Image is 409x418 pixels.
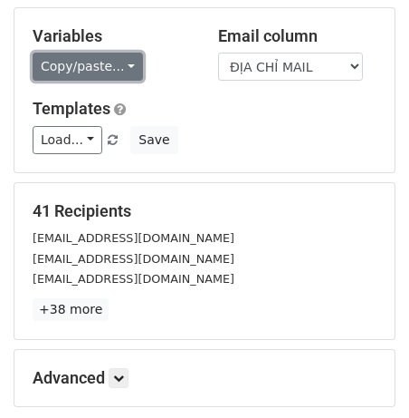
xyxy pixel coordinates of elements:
button: Save [130,126,177,154]
h5: Advanced [33,368,376,388]
a: Load... [33,126,102,154]
a: +38 more [33,298,109,321]
h5: 41 Recipients [33,201,376,221]
iframe: Chat Widget [319,331,409,418]
a: Copy/paste... [33,53,143,81]
a: Templates [33,99,110,118]
h5: Variables [33,26,191,46]
small: [EMAIL_ADDRESS][DOMAIN_NAME] [33,272,234,286]
small: [EMAIL_ADDRESS][DOMAIN_NAME] [33,252,234,266]
h5: Email column [218,26,376,46]
small: [EMAIL_ADDRESS][DOMAIN_NAME] [33,231,234,245]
